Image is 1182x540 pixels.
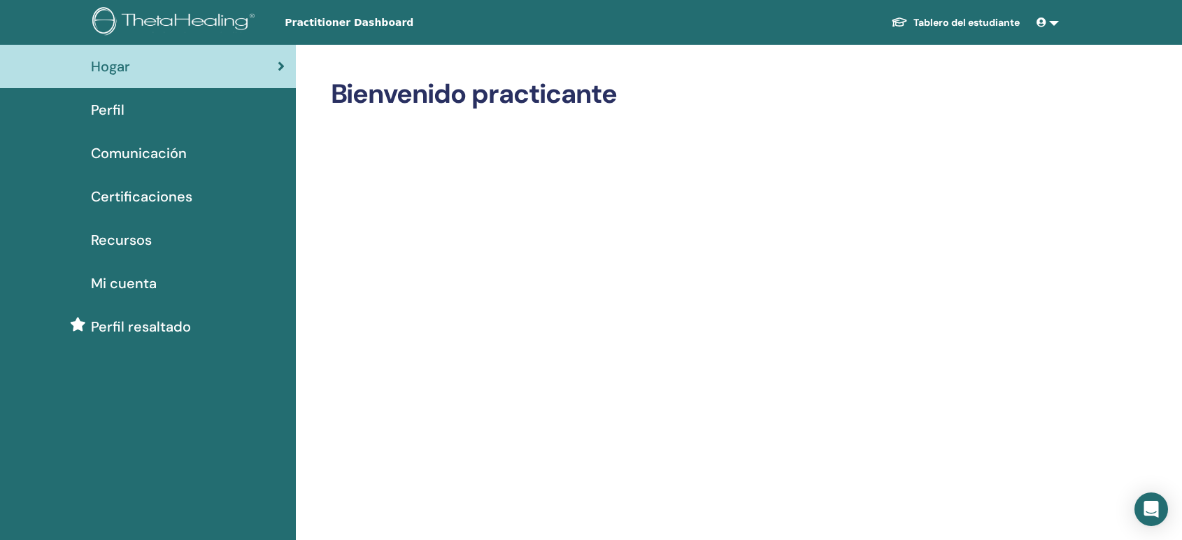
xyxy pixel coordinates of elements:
[285,15,494,30] span: Practitioner Dashboard
[331,78,1057,111] h2: Bienvenido practicante
[91,186,192,207] span: Certificaciones
[880,10,1031,36] a: Tablero del estudiante
[1134,492,1168,526] div: Open Intercom Messenger
[92,7,259,38] img: logo.png
[91,56,130,77] span: Hogar
[91,273,157,294] span: Mi cuenta
[91,316,191,337] span: Perfil resaltado
[91,143,187,164] span: Comunicación
[91,99,124,120] span: Perfil
[91,229,152,250] span: Recursos
[891,16,908,28] img: graduation-cap-white.svg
